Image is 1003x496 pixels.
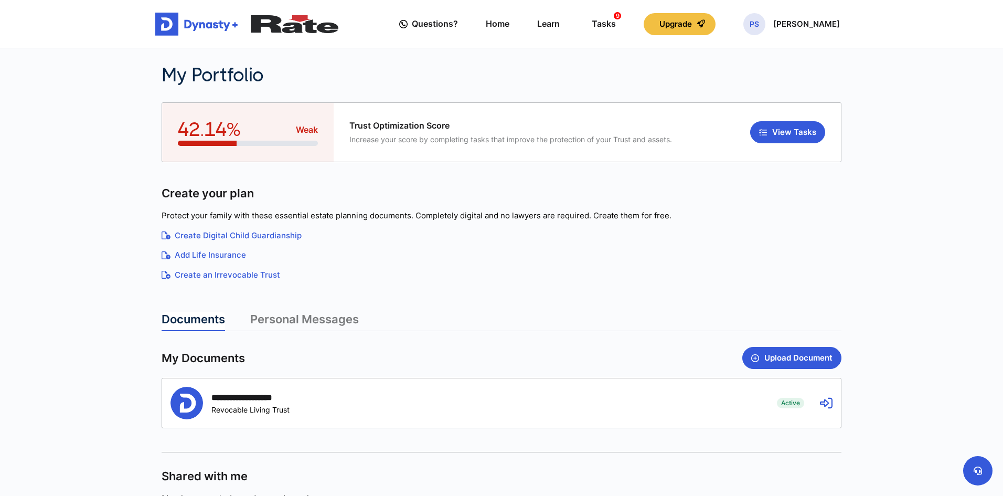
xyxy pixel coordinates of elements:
[211,405,290,414] div: Revocable Living Trust
[162,469,248,484] span: Shared with me
[178,119,241,141] span: 42.14%
[162,210,841,222] p: Protect your family with these essential estate planning documents. Completely digital and no law...
[155,13,243,36] img: Get started for free with Dynasty Trust Company
[614,12,621,19] span: 9
[399,9,458,39] a: Questions?
[296,124,318,136] span: Weak
[170,387,203,419] img: Person
[162,312,225,331] a: Documents
[750,121,825,143] button: View Tasks
[742,347,841,369] button: Upload Document
[588,9,616,39] a: Tasks9
[777,398,804,408] span: Active
[162,351,245,366] span: My Documents
[250,312,359,331] a: Personal Messages
[162,269,841,281] a: Create an Irrevocable Trust
[743,13,765,35] span: PS
[592,14,616,34] div: Tasks
[251,15,338,33] img: Partner Logo
[162,64,666,87] h2: My Portfolio
[537,9,560,39] a: Learn
[412,14,458,34] span: Questions?
[162,230,841,242] a: Create Digital Child Guardianship
[162,249,841,261] a: Add Life Insurance
[486,9,509,39] a: Home
[773,20,840,28] p: [PERSON_NAME]
[349,135,672,144] span: Increase your score by completing tasks that improve the protection of your Trust and assets.
[743,13,840,35] button: PS[PERSON_NAME]
[155,13,338,36] a: Get started for free with Dynasty Trust CompanyPartner Logo
[349,121,672,131] span: Trust Optimization Score
[162,186,254,201] span: Create your plan
[644,13,716,35] button: Upgrade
